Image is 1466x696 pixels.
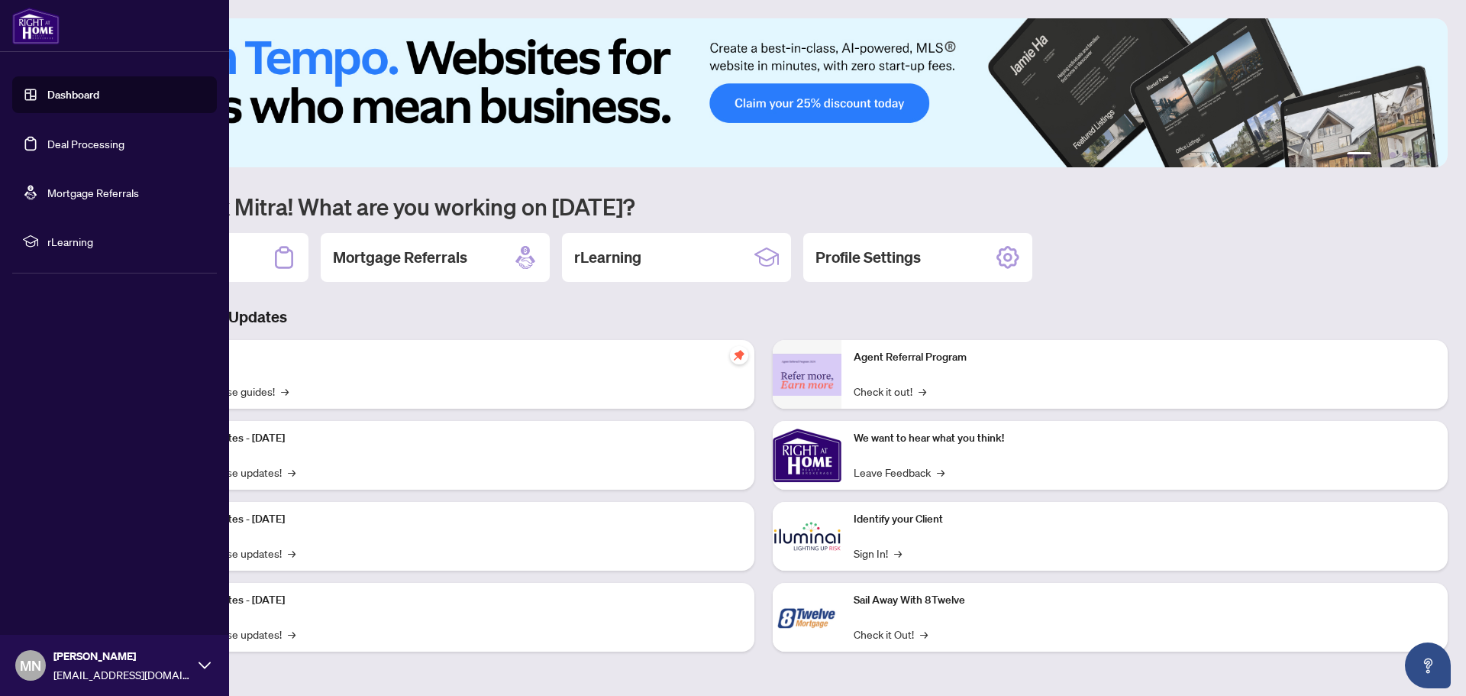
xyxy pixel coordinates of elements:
img: Sail Away With 8Twelve [773,583,841,652]
h1: Welcome back Mitra! What are you working on [DATE]? [79,192,1448,221]
span: → [288,626,295,643]
a: Deal Processing [47,137,124,151]
span: rLearning [47,233,206,250]
button: 5 [1414,152,1420,158]
span: → [919,383,926,400]
p: Self-Help [160,349,742,366]
span: → [937,464,945,481]
a: Leave Feedback→ [854,464,945,481]
span: [PERSON_NAME] [53,648,191,665]
a: Dashboard [47,88,99,102]
button: 6 [1426,152,1432,158]
span: → [281,383,289,400]
p: Agent Referral Program [854,349,1435,366]
img: Agent Referral Program [773,354,841,396]
h2: rLearning [574,247,641,268]
p: We want to hear what you think! [854,430,1435,447]
span: → [894,545,902,562]
button: 2 [1377,152,1384,158]
p: Identify your Client [854,511,1435,528]
span: pushpin [730,346,748,364]
h3: Brokerage & Industry Updates [79,306,1448,328]
a: Check it out!→ [854,383,926,400]
a: Mortgage Referrals [47,186,139,199]
a: Check it Out!→ [854,626,928,643]
span: [EMAIL_ADDRESS][DOMAIN_NAME] [53,666,191,683]
span: → [920,626,928,643]
button: 1 [1347,152,1371,158]
h2: Mortgage Referrals [333,247,467,268]
span: MN [20,655,41,676]
h2: Profile Settings [815,247,921,268]
p: Platform Updates - [DATE] [160,511,742,528]
button: 3 [1390,152,1396,158]
span: → [288,545,295,562]
button: 4 [1402,152,1408,158]
img: logo [12,8,60,44]
button: Open asap [1405,643,1451,688]
img: Slide 0 [79,18,1448,167]
span: → [288,464,295,481]
p: Platform Updates - [DATE] [160,430,742,447]
p: Sail Away With 8Twelve [854,592,1435,609]
img: Identify your Client [773,502,841,571]
p: Platform Updates - [DATE] [160,592,742,609]
a: Sign In!→ [854,545,902,562]
img: We want to hear what you think! [773,421,841,490]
